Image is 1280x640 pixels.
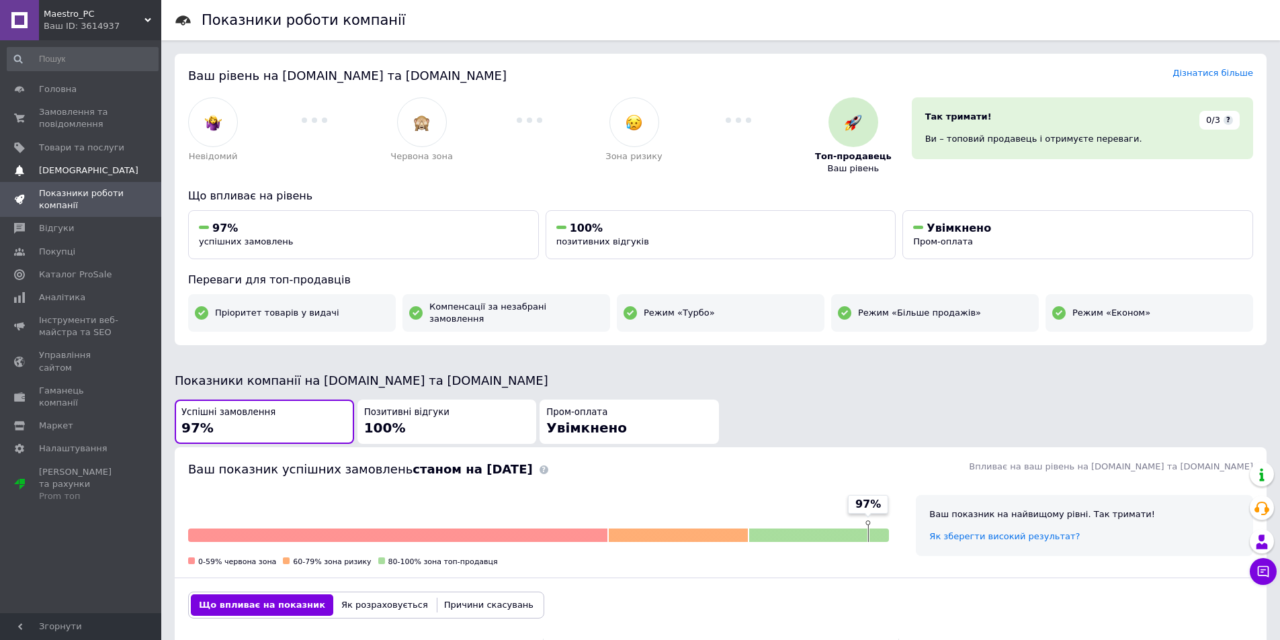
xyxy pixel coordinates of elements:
img: :disappointed_relieved: [626,114,642,131]
span: Зона ризику [605,150,663,163]
a: Дізнатися більше [1172,68,1253,78]
img: :rocket: [845,114,861,131]
span: Пром-оплата [546,406,607,419]
span: Головна [39,83,77,95]
span: Замовлення та повідомлення [39,106,124,130]
button: Що впливає на показник [191,594,333,616]
b: станом на [DATE] [413,462,532,476]
span: 80-100% зона топ-продавця [388,557,498,566]
input: Пошук [7,47,159,71]
span: 60-79% зона ризику [293,557,371,566]
span: Інструменти веб-майстра та SEO [39,314,124,338]
span: Позитивні відгуки [364,406,450,419]
img: :woman-shrugging: [205,114,222,131]
span: Ваш показник успішних замовлень [188,462,533,476]
span: Топ-продавець [815,150,892,163]
span: Ваш рівень [828,163,880,175]
span: Аналітика [39,291,85,304]
button: УвімкненоПром-оплата [902,210,1253,259]
span: Пром-оплата [913,236,973,246]
span: 97% [212,222,238,234]
span: Режим «Економ» [1072,307,1150,319]
button: Пром-оплатаУвімкнено [540,400,719,445]
button: Позитивні відгуки100% [357,400,537,445]
span: [DEMOGRAPHIC_DATA] [39,165,138,177]
span: Показники роботи компанії [39,187,124,212]
span: 0-59% червона зона [198,557,276,566]
div: Prom топ [39,490,124,502]
span: Так тримати! [925,111,992,122]
span: Що впливає на рівень [188,189,312,202]
span: успішних замовлень [199,236,293,246]
span: Червона зона [390,150,453,163]
span: Товари та послуги [39,142,124,154]
span: Компенсації за незабрані замовлення [429,301,603,325]
span: 100% [570,222,603,234]
span: Невідомий [189,150,238,163]
button: Причини скасувань [436,594,542,616]
span: Налаштування [39,443,108,455]
h1: Показники роботи компанії [202,12,406,28]
a: Як зберегти високий результат? [929,531,1080,541]
span: Увімкнено [927,222,991,234]
button: 100%позитивних відгуків [546,210,896,259]
div: 0/3 [1199,111,1240,130]
span: Покупці [39,246,75,258]
div: Ваш показник на найвищому рівні. Так тримати! [929,508,1240,520]
span: Maestro_PC [44,8,144,20]
span: Відгуки [39,222,74,234]
span: ? [1224,116,1233,125]
span: Переваги для топ-продавців [188,273,351,286]
div: Ваш ID: 3614937 [44,20,161,32]
span: Маркет [39,420,73,432]
img: :see_no_evil: [413,114,430,131]
span: Успішні замовлення [181,406,275,419]
button: Як розраховується [333,594,436,616]
span: Режим «Турбо» [644,307,715,319]
button: Чат з покупцем [1250,558,1277,585]
span: Увімкнено [546,420,627,436]
div: Ви – топовий продавець і отримуєте переваги. [925,133,1240,145]
span: Режим «Більше продажів» [858,307,981,319]
span: Управління сайтом [39,349,124,373]
button: 97%успішних замовлень [188,210,539,259]
span: 97% [181,420,214,436]
span: Ваш рівень на [DOMAIN_NAME] та [DOMAIN_NAME] [188,68,507,83]
span: позитивних відгуків [556,236,649,246]
span: 100% [364,420,406,436]
span: Гаманець компанії [39,385,124,409]
button: Успішні замовлення97% [175,400,354,445]
span: Показники компанії на [DOMAIN_NAME] та [DOMAIN_NAME] [175,373,548,387]
span: 97% [855,497,881,512]
span: Каталог ProSale [39,269,112,281]
span: Пріоритет товарів у видачі [215,307,339,319]
span: [PERSON_NAME] та рахунки [39,466,124,503]
span: Впливає на ваш рівень на [DOMAIN_NAME] та [DOMAIN_NAME] [969,461,1253,471]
